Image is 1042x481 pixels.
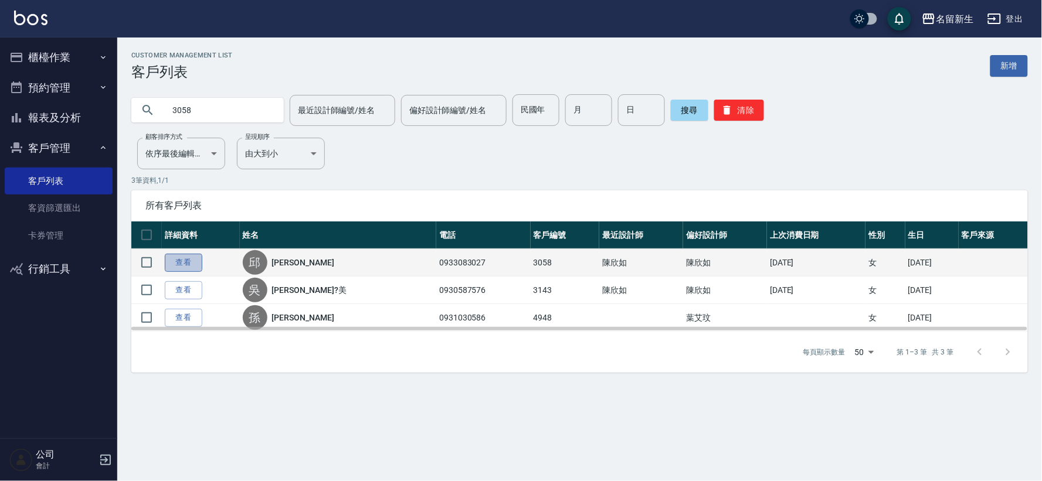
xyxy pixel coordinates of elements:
[990,55,1028,77] a: 新增
[865,249,905,277] td: 女
[983,8,1028,30] button: 登出
[959,221,1028,249] th: 客戶來源
[237,138,325,169] div: 由大到小
[436,221,530,249] th: 電話
[767,277,865,304] td: [DATE]
[599,221,683,249] th: 最近設計師
[5,42,113,73] button: 櫃檯作業
[850,336,878,368] div: 50
[436,277,530,304] td: 0930587576
[5,222,113,249] a: 卡券管理
[683,221,767,249] th: 偏好設計師
[137,138,225,169] div: 依序最後編輯時間
[243,305,267,330] div: 孫
[243,278,267,302] div: 吳
[767,221,865,249] th: 上次消費日期
[905,249,959,277] td: [DATE]
[131,52,233,59] h2: Customer Management List
[917,7,978,31] button: 名留新生
[131,175,1028,186] p: 3 筆資料, 1 / 1
[9,448,33,472] img: Person
[5,195,113,221] a: 客資篩選匯出
[240,221,437,249] th: 姓名
[599,277,683,304] td: 陳欣如
[767,249,865,277] td: [DATE]
[671,100,708,121] button: 搜尋
[145,132,182,141] label: 顧客排序方式
[897,347,954,357] p: 第 1–3 筆 共 3 筆
[272,257,334,268] a: [PERSON_NAME]
[531,277,600,304] td: 3143
[164,94,274,126] input: 搜尋關鍵字
[245,132,270,141] label: 呈現順序
[165,254,202,272] a: 查看
[865,277,905,304] td: 女
[936,12,973,26] div: 名留新生
[272,312,334,323] a: [PERSON_NAME]
[865,304,905,332] td: 女
[145,200,1014,211] span: 所有客戶列表
[36,460,96,471] p: 會計
[5,133,113,163] button: 客戶管理
[14,11,47,25] img: Logo
[5,103,113,133] button: 報表及分析
[865,221,905,249] th: 性別
[683,304,767,332] td: 葉艾玟
[888,7,911,30] button: save
[5,73,113,103] button: 預約管理
[905,277,959,304] td: [DATE]
[803,347,846,357] p: 每頁顯示數量
[531,249,600,277] td: 3058
[436,304,530,332] td: 0931030586
[683,277,767,304] td: 陳欣如
[243,250,267,275] div: 邱
[165,309,202,327] a: 查看
[5,168,113,195] a: 客戶列表
[905,221,959,249] th: 生日
[162,221,240,249] th: 詳細資料
[272,284,347,296] a: [PERSON_NAME]?美
[905,304,959,332] td: [DATE]
[165,281,202,299] a: 查看
[599,249,683,277] td: 陳欣如
[683,249,767,277] td: 陳欣如
[714,100,764,121] button: 清除
[36,449,96,460] h5: 公司
[131,64,233,80] h3: 客戶列表
[5,254,113,284] button: 行銷工具
[531,221,600,249] th: 客戶編號
[531,304,600,332] td: 4948
[436,249,530,277] td: 0933083027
